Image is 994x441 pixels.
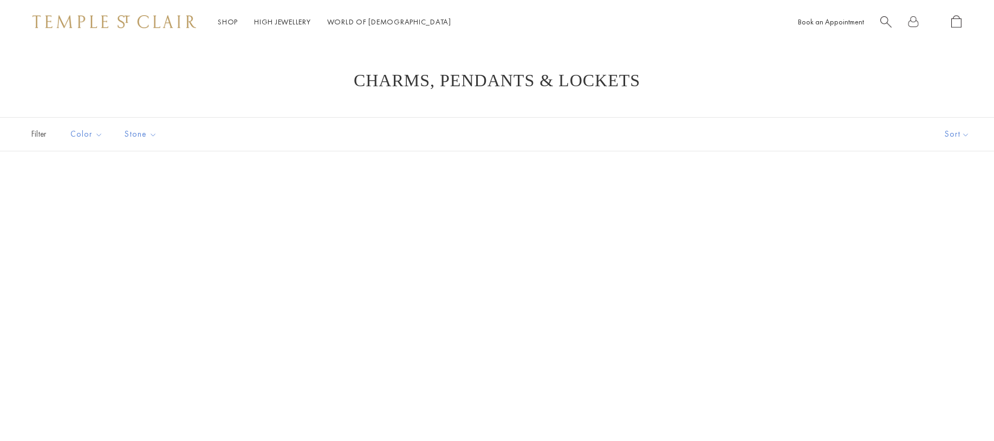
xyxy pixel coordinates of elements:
a: High JewelleryHigh Jewellery [254,17,311,27]
button: Color [62,122,111,146]
a: World of [DEMOGRAPHIC_DATA]World of [DEMOGRAPHIC_DATA] [327,17,451,27]
a: Book an Appointment [798,17,864,27]
a: Search [880,15,892,29]
a: Open Shopping Bag [951,15,961,29]
button: Stone [116,122,165,146]
a: ShopShop [218,17,238,27]
img: Temple St. Clair [33,15,196,28]
span: Stone [119,127,165,141]
nav: Main navigation [218,15,451,29]
h1: Charms, Pendants & Lockets [43,71,951,90]
span: Color [65,127,111,141]
button: Show sort by [920,118,994,151]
